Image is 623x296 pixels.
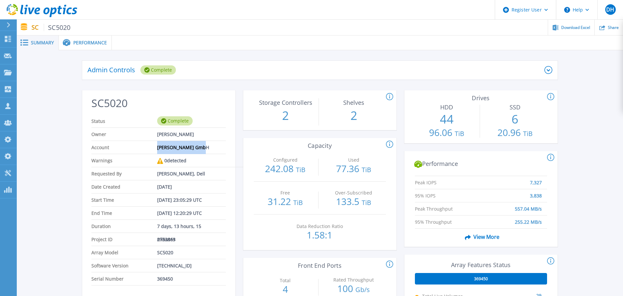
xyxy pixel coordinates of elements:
[322,197,385,207] p: 133.5
[415,176,482,182] span: Peak IOPS
[483,104,547,111] h3: SSD
[530,189,542,195] span: 3,838
[608,26,619,30] span: Share
[515,202,542,209] span: 557.04 MB/s
[322,107,386,124] p: 2
[254,107,317,124] p: 2
[255,100,316,105] p: Storage Controllers
[157,246,173,259] span: SC5020
[288,230,351,239] p: 1.58:1
[157,167,205,180] span: [PERSON_NAME], Dell
[483,128,547,138] p: 20.96
[255,158,315,162] p: Configured
[561,26,590,30] span: Download Excel
[362,165,371,174] span: TiB
[255,278,315,283] p: Total
[91,180,157,193] span: Date Created
[323,278,384,282] p: Rated Throughput
[415,111,478,128] p: 44
[523,129,533,138] span: TiB
[254,197,317,207] p: 31.22
[255,191,315,195] p: Free
[157,194,202,206] span: [DATE] 23:05:29 UTC
[91,194,157,206] span: Start Time
[157,220,221,233] span: 7 days, 13 hours, 15 minutes
[140,65,176,75] div: Complete
[606,7,614,12] span: DH
[455,129,464,138] span: TiB
[31,40,54,45] span: Summary
[362,198,371,207] span: TiB
[87,67,135,73] p: Admin Controls
[323,191,384,195] p: Over-Subscribed
[322,284,385,294] p: 100
[290,224,350,229] p: Data Reduction Ratio
[415,189,482,195] span: 95% IOPS
[91,167,157,180] span: Requested By
[91,272,157,285] span: Serial Number
[415,262,547,268] h3: Array Features Status
[91,141,157,154] span: Account
[91,115,157,127] span: Status
[157,272,173,285] span: 369450
[91,154,157,167] span: Warnings
[91,220,157,233] span: Duration
[157,154,186,167] div: 0 detected
[73,40,107,45] span: Performance
[91,259,157,272] span: Software Version
[293,198,303,207] span: TiB
[91,207,157,219] span: End Time
[415,128,478,138] p: 96.06
[530,176,542,182] span: 7,327
[324,100,384,105] p: Shelves
[296,165,305,174] span: TiB
[157,141,209,154] span: [PERSON_NAME] GmbH
[32,24,71,31] p: SC
[91,97,226,109] h2: SC5020
[322,164,385,174] p: 77.36
[157,116,193,125] div: Complete
[157,207,202,219] span: [DATE] 12:20:29 UTC
[474,276,488,282] span: 369450
[157,259,192,272] span: [TECHNICAL_ID]
[91,233,157,246] span: Project ID
[157,128,194,141] span: [PERSON_NAME]
[515,216,542,222] span: 255.22 MB/s
[483,111,547,128] p: 6
[157,233,176,246] span: 2753863
[44,24,71,31] span: SC5020
[414,160,547,168] h2: Performance
[254,164,317,174] p: 242.08
[254,285,317,294] p: 4
[415,104,478,111] h3: HDD
[157,180,172,193] span: [DATE]
[462,231,499,243] span: View More
[415,202,482,209] span: Peak Throughput
[415,216,482,222] span: 95% Throughput
[91,246,157,259] span: Array Model
[323,158,384,162] p: Used
[91,128,157,141] span: Owner
[355,285,370,294] span: Gb/s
